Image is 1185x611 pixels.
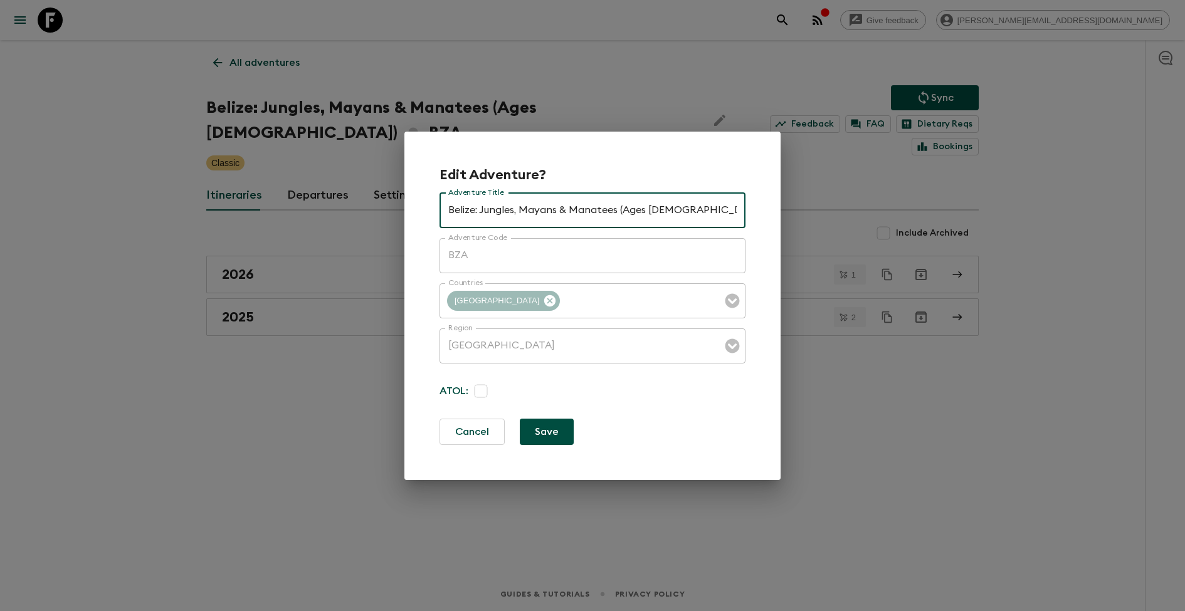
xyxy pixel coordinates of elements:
h2: Edit Adventure? [440,167,546,183]
button: Cancel [440,419,505,445]
button: Save [520,419,574,445]
label: Adventure Code [448,232,507,243]
label: Adventure Title [448,187,504,198]
label: Countries [448,278,483,288]
p: ATOL: [440,373,468,409]
label: Region [448,323,473,333]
